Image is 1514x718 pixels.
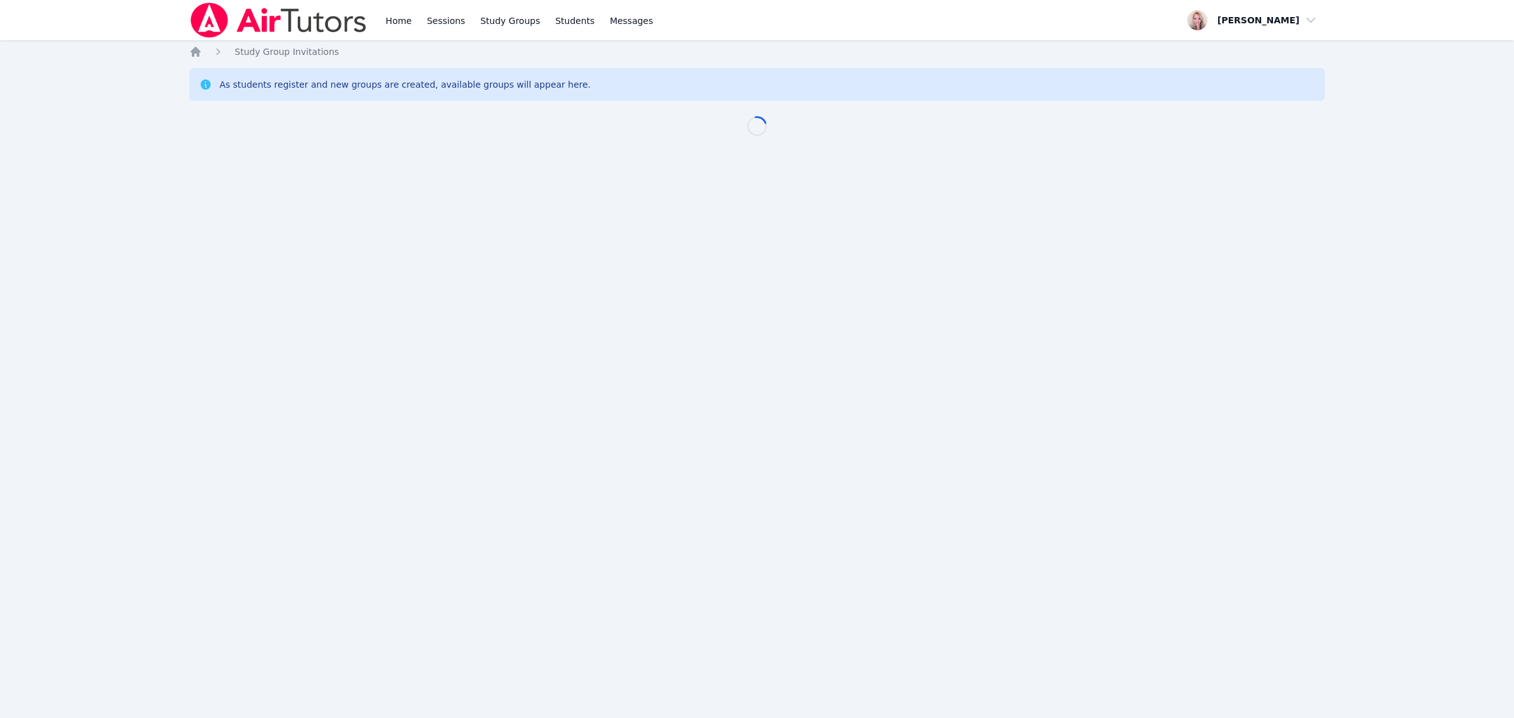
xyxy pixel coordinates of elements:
[220,78,590,91] div: As students register and new groups are created, available groups will appear here.
[610,15,654,27] span: Messages
[235,47,339,57] span: Study Group Invitations
[189,45,1325,58] nav: Breadcrumb
[235,45,339,58] a: Study Group Invitations
[189,3,368,38] img: Air Tutors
